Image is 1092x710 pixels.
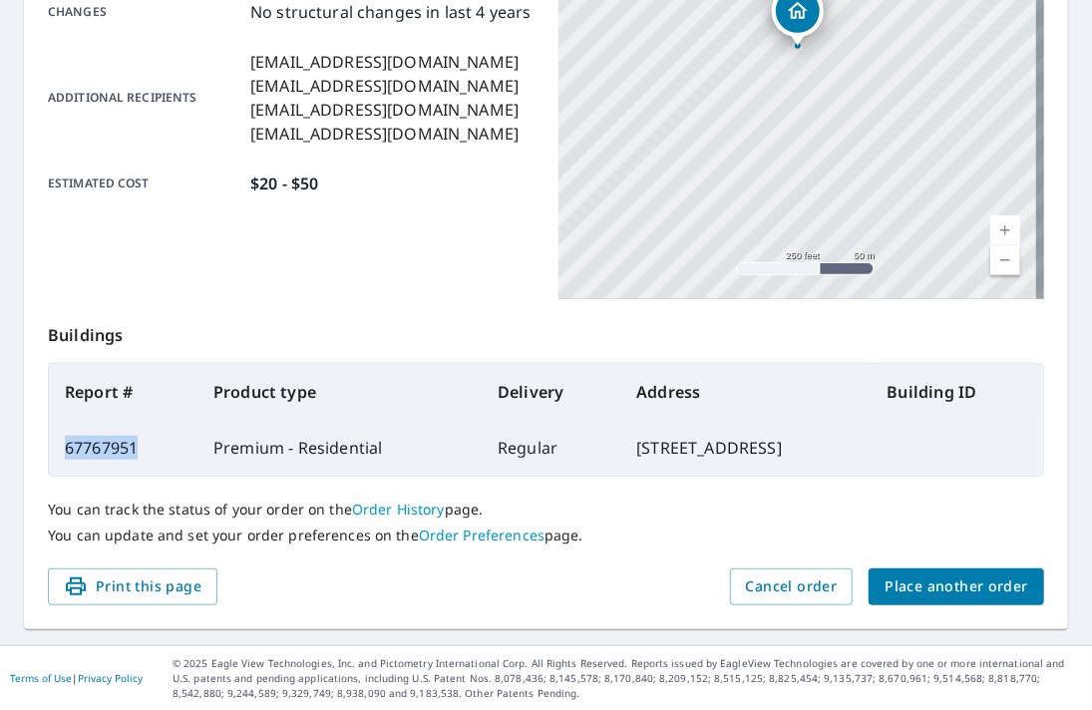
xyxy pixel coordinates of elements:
[197,420,482,476] td: Premium - Residential
[250,74,519,98] p: [EMAIL_ADDRESS][DOMAIN_NAME]
[872,364,1043,420] th: Building ID
[48,501,1044,519] p: You can track the status of your order on the page.
[48,527,1044,544] p: You can update and set your order preferences on the page.
[352,500,445,519] a: Order History
[173,656,1082,701] p: © 2025 Eagle View Technologies, Inc. and Pictometry International Corp. All Rights Reserved. Repo...
[250,172,318,195] p: $20 - $50
[482,364,620,420] th: Delivery
[48,299,1044,363] p: Buildings
[49,420,197,476] td: 67767951
[730,568,854,605] button: Cancel order
[746,574,838,599] span: Cancel order
[620,420,871,476] td: [STREET_ADDRESS]
[197,364,482,420] th: Product type
[48,172,242,195] p: Estimated cost
[869,568,1044,605] button: Place another order
[419,526,545,544] a: Order Preferences
[885,574,1028,599] span: Place another order
[250,50,519,74] p: [EMAIL_ADDRESS][DOMAIN_NAME]
[64,574,201,599] span: Print this page
[48,50,242,146] p: Additional recipients
[990,245,1020,275] a: Current Level 17, Zoom Out
[250,122,519,146] p: [EMAIL_ADDRESS][DOMAIN_NAME]
[250,98,519,122] p: [EMAIL_ADDRESS][DOMAIN_NAME]
[10,672,143,684] p: |
[48,568,217,605] button: Print this page
[990,215,1020,245] a: Current Level 17, Zoom In
[78,671,143,685] a: Privacy Policy
[482,420,620,476] td: Regular
[10,671,72,685] a: Terms of Use
[620,364,871,420] th: Address
[49,364,197,420] th: Report #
